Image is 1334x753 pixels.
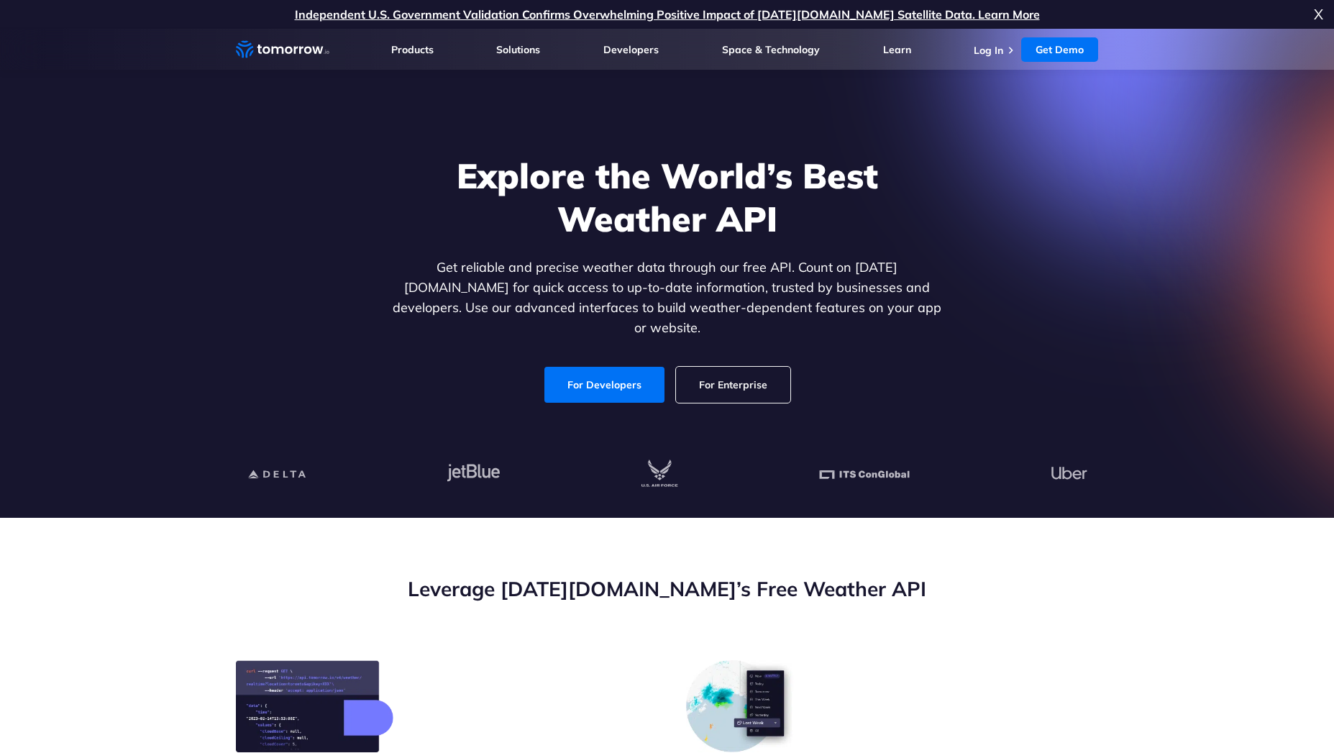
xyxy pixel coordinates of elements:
[883,43,911,56] a: Learn
[496,43,540,56] a: Solutions
[544,367,664,403] a: For Developers
[974,44,1003,57] a: Log In
[603,43,659,56] a: Developers
[390,257,945,338] p: Get reliable and precise weather data through our free API. Count on [DATE][DOMAIN_NAME] for quic...
[236,39,329,60] a: Home link
[295,7,1040,22] a: Independent U.S. Government Validation Confirms Overwhelming Positive Impact of [DATE][DOMAIN_NAM...
[390,154,945,240] h1: Explore the World’s Best Weather API
[1021,37,1098,62] a: Get Demo
[676,367,790,403] a: For Enterprise
[236,575,1099,603] h2: Leverage [DATE][DOMAIN_NAME]’s Free Weather API
[722,43,820,56] a: Space & Technology
[391,43,434,56] a: Products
